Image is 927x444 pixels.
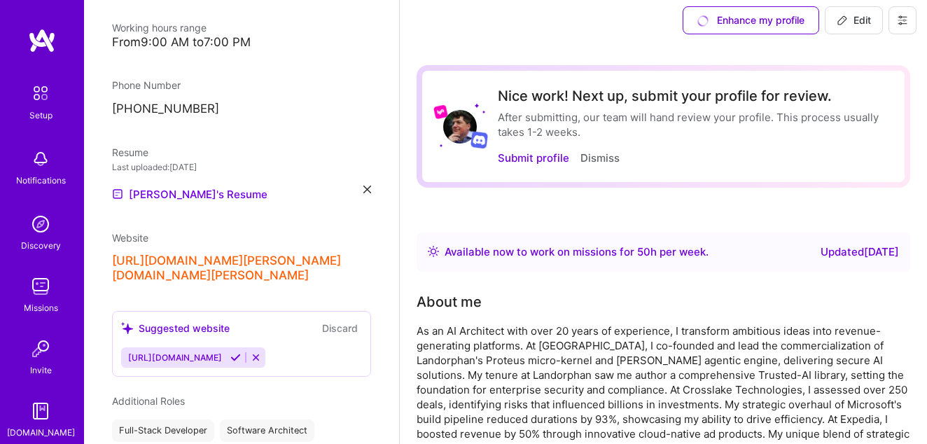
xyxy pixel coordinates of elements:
[112,35,371,50] div: From 9:00 AM to 7:00 PM
[112,79,181,91] span: Phone Number
[112,186,267,202] a: [PERSON_NAME]'s Resume
[29,108,53,123] div: Setup
[443,110,477,144] img: User Avatar
[445,244,709,261] div: Available now to work on missions for h per week .
[30,363,52,377] div: Invite
[498,110,888,139] div: After submitting, our team will hand review your profile. This process usually takes 1-2 weeks.
[27,397,55,425] img: guide book
[112,188,123,200] img: Resume
[121,322,133,334] i: icon SuggestedTeams
[637,245,650,258] span: 50
[417,291,482,312] div: About me
[27,335,55,363] img: Invite
[28,28,56,53] img: logo
[471,131,488,148] img: Discord logo
[27,272,55,300] img: teamwork
[112,254,371,283] button: [URL][DOMAIN_NAME][PERSON_NAME][DOMAIN_NAME][PERSON_NAME]
[428,246,439,257] img: Availability
[251,352,261,363] i: Reject
[112,395,185,407] span: Additional Roles
[112,101,371,118] p: [PHONE_NUMBER]
[27,145,55,173] img: bell
[318,320,362,336] button: Discard
[230,352,241,363] i: Accept
[825,6,883,34] button: Edit
[16,173,66,188] div: Notifications
[220,419,314,442] div: Software Architect
[128,352,222,363] span: [URL][DOMAIN_NAME]
[498,151,569,165] button: Submit profile
[363,186,371,193] i: icon Close
[121,321,230,335] div: Suggested website
[21,238,61,253] div: Discovery
[27,210,55,238] img: discovery
[580,151,620,165] button: Dismiss
[112,160,371,174] div: Last uploaded: [DATE]
[7,425,75,440] div: [DOMAIN_NAME]
[837,13,871,27] span: Edit
[112,232,148,244] span: Website
[112,146,148,158] span: Resume
[433,104,448,119] img: Lyft logo
[24,300,58,315] div: Missions
[112,22,207,34] span: Working hours range
[26,78,55,108] img: setup
[112,419,214,442] div: Full-Stack Developer
[498,88,888,104] div: Nice work! Next up, submit your profile for review.
[821,244,899,261] div: Updated [DATE]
